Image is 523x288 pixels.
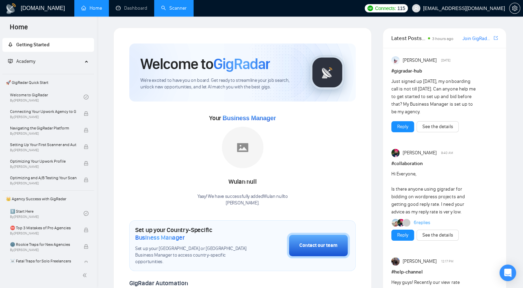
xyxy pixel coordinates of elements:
div: Contact our team [299,242,337,249]
span: fund-projection-screen [8,59,13,64]
span: By [PERSON_NAME] [10,231,76,236]
img: Attinder Singh [397,219,405,227]
button: Reply [391,230,414,241]
a: Welcome to GigRadarBy[PERSON_NAME] [10,89,84,105]
span: By [PERSON_NAME] [10,132,76,136]
span: lock [84,128,88,133]
span: [PERSON_NAME] [403,57,437,64]
p: [PERSON_NAME] . [197,200,288,207]
span: lock [84,228,88,232]
span: 👑 Agency Success with GigRadar [3,192,93,206]
span: Connects: [375,4,396,12]
h1: Set up your Country-Specific [135,226,252,241]
a: See the details [422,123,453,131]
span: By [PERSON_NAME] [10,181,76,185]
img: logo [6,3,17,14]
div: Wulan null [197,176,288,188]
span: lock [84,144,88,149]
span: Academy [16,58,35,64]
span: By [PERSON_NAME] [10,148,76,152]
span: 12:17 PM [441,258,454,265]
span: lock [84,111,88,116]
span: Home [4,22,34,37]
span: lock [84,161,88,166]
span: ☠️ Fatal Traps for Solo Freelancers [10,258,76,265]
span: [PERSON_NAME] [403,149,437,157]
button: Reply [391,121,414,132]
span: Your [209,114,276,122]
span: Set up your [GEOGRAPHIC_DATA] or [GEOGRAPHIC_DATA] Business Manager to access country-specific op... [135,246,252,265]
h1: # collaboration [391,160,498,167]
span: By [PERSON_NAME] [10,248,76,252]
span: 🚀 GigRadar Quick Start [3,76,93,89]
span: Setting Up Your First Scanner and Auto-Bidder [10,141,76,148]
span: lock [84,177,88,182]
img: Iryna Y [391,257,400,266]
a: setting [509,6,520,11]
img: Attinder Singh [391,149,400,157]
span: user [414,6,419,11]
span: lock [84,261,88,266]
img: placeholder.png [222,127,263,168]
span: double-left [82,272,89,279]
span: ⛔ Top 3 Mistakes of Pro Agencies [10,224,76,231]
span: By [PERSON_NAME] [10,115,76,119]
span: 🌚 Rookie Traps for New Agencies [10,241,76,248]
span: [DATE] [441,57,450,64]
span: rocket [8,42,13,47]
div: Yaay! We have successfully added Wulan null to [197,193,288,207]
span: Latest Posts from the GigRadar Community [391,34,426,42]
span: lock [84,244,88,249]
span: Academy [8,58,35,64]
span: 3 hours ago [432,36,454,41]
span: GigRadar Automation [129,279,188,287]
span: 9:40 AM [441,150,453,156]
span: [PERSON_NAME] [403,258,437,265]
span: Business Manager [135,234,185,241]
button: See the details [417,230,459,241]
h1: # help-channel [391,268,498,276]
div: Just signed up [DATE], my onboarding call is not till [DATE]. Can anyone help me to get started t... [391,78,476,116]
span: Connecting Your Upwork Agency to GigRadar [10,108,76,115]
span: Business Manager [223,115,276,122]
h1: Welcome to [140,55,270,73]
span: check-circle [84,95,88,99]
li: Getting Started [2,38,94,52]
a: 1️⃣ Start HereBy[PERSON_NAME] [10,206,84,221]
a: searchScanner [161,5,187,11]
span: check-circle [84,211,88,216]
a: Reply [397,123,408,131]
img: Joaquin Arcardini [392,219,399,227]
a: homeHome [81,5,102,11]
a: Reply [397,231,408,239]
img: upwork-logo.png [367,6,373,11]
a: Join GigRadar Slack Community [462,35,492,42]
button: Contact our team [287,233,350,258]
span: Optimizing Your Upwork Profile [10,158,76,165]
a: export [494,35,498,41]
span: By [PERSON_NAME] [10,165,76,169]
span: Navigating the GigRadar Platform [10,125,76,132]
span: Optimizing and A/B Testing Your Scanner for Better Results [10,174,76,181]
h1: # gigradar-hub [391,67,498,75]
a: 6replies [414,219,430,226]
div: Hi Everyone, Is there anyone using gigradar for bidding on wordpress projects and getting good re... [391,170,476,216]
div: Open Intercom Messenger [499,265,516,281]
span: GigRadar [213,55,270,73]
span: We're excited to have you on board. Get ready to streamline your job search, unlock new opportuni... [140,77,299,90]
a: See the details [422,231,453,239]
span: Getting Started [16,42,49,48]
button: See the details [417,121,459,132]
a: dashboardDashboard [116,5,147,11]
button: setting [509,3,520,14]
span: 115 [397,4,405,12]
img: gigradar-logo.png [310,55,345,90]
img: Anisuzzaman Khan [391,56,400,65]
